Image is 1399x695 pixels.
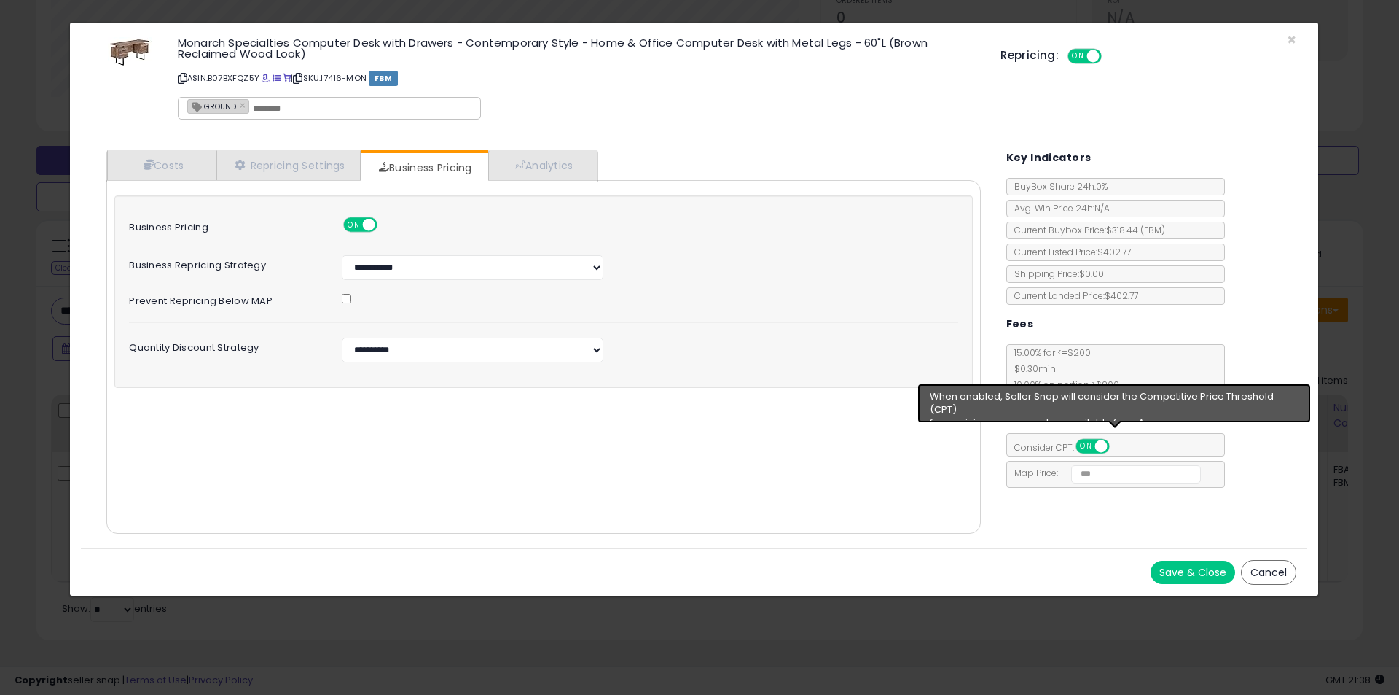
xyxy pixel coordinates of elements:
span: Current Listed Price: $402.77 [1007,246,1131,258]
span: GROUND [188,100,236,112]
span: ON [1069,50,1087,63]
span: $318.44 [1106,224,1165,236]
label: Quantity Discount Strategy [118,338,331,353]
label: Prevent repricing below MAP [118,291,331,306]
a: × [240,98,248,112]
a: Your listing only [283,72,291,84]
span: ( FBM ) [1140,224,1165,236]
span: BuyBox Share 24h: 0% [1007,180,1108,193]
span: OFF [375,219,399,231]
a: All offer listings [273,72,281,84]
span: Consider CPT: [1007,441,1129,454]
label: Business Repricing Strategy [118,255,331,271]
a: Business Pricing [361,153,487,182]
a: Repricing Settings [216,150,361,180]
h5: Key Indicators [1006,149,1092,167]
label: Business Pricing [118,217,331,233]
span: OFF [1107,440,1130,453]
span: × [1287,29,1296,50]
span: Avg. Win Price 24h: N/A [1007,202,1110,214]
span: FBM [369,71,398,86]
a: Costs [107,150,216,180]
h5: Fees [1006,315,1034,333]
h3: Monarch Specialties Computer Desk with Drawers - Contemporary Style - Home & Office Computer Desk... [178,37,979,59]
h5: Settings [1006,404,1056,422]
h5: Repricing: [1000,50,1059,61]
span: Map Price: [1007,467,1202,479]
span: OFF [1100,50,1123,63]
img: 41B9rFjNGwL._SL60_.jpg [108,37,152,68]
span: ON [345,219,363,231]
span: Shipping Price: $0.00 [1007,268,1104,280]
button: Save & Close [1151,561,1235,584]
span: $0.30 min [1007,362,1056,375]
p: ASIN: B07BXFQZ5Y | SKU: I7416-MON [178,66,979,90]
span: Current Landed Price: $402.77 [1007,290,1138,302]
span: ON [1077,440,1095,453]
span: 15.00 % for <= $200 [1007,346,1119,391]
span: Current Buybox Price: [1007,224,1165,236]
span: 10.00 % on portion > $200 [1007,378,1119,391]
a: Analytics [488,150,596,180]
button: Cancel [1241,560,1296,585]
a: BuyBox page [262,72,270,84]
